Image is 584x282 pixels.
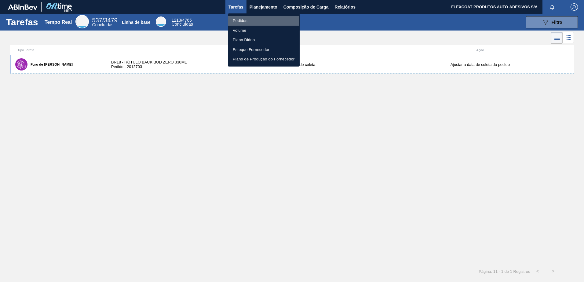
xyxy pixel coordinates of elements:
[228,26,300,35] a: Volume
[228,54,300,64] a: Plano de Produção do Fornecedor
[228,45,300,55] a: Estoque Fornecedor
[228,35,300,45] a: Plano Diário
[228,16,300,26] a: Pedidos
